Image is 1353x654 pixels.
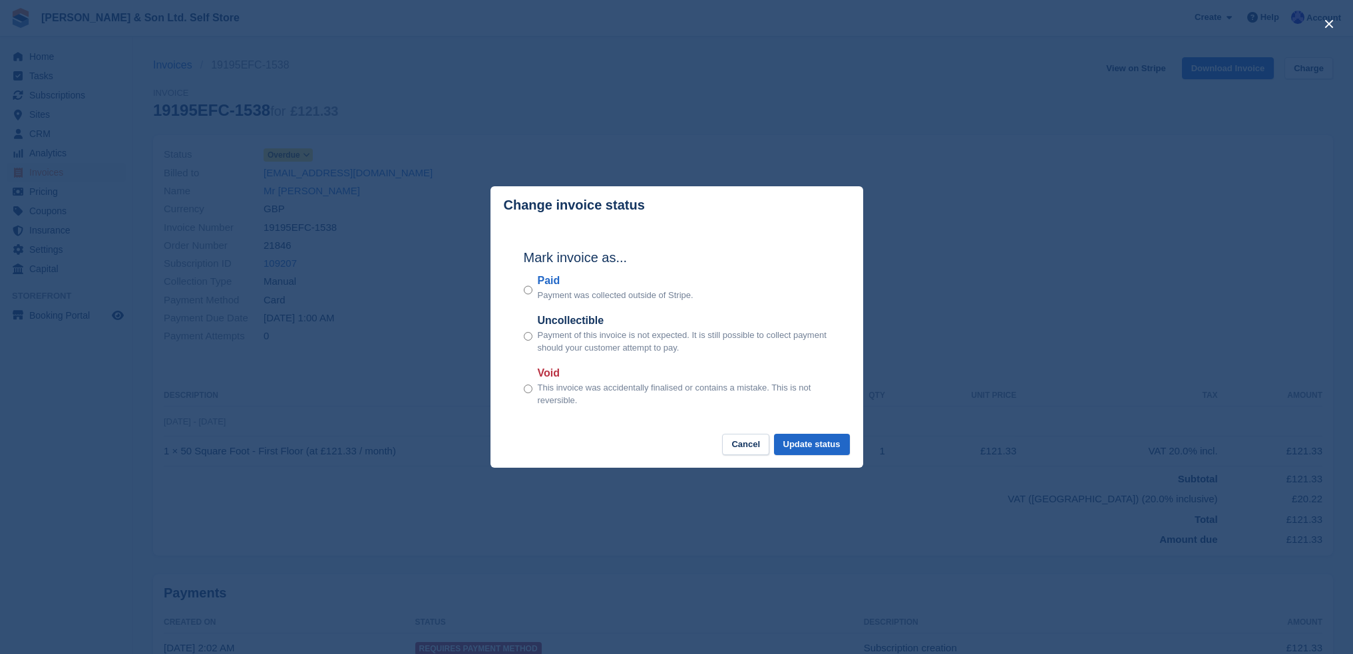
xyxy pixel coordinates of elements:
label: Uncollectible [538,313,830,329]
label: Paid [538,273,693,289]
p: Payment was collected outside of Stripe. [538,289,693,302]
button: Cancel [722,434,769,456]
h2: Mark invoice as... [524,247,830,267]
button: Update status [774,434,850,456]
button: close [1318,13,1340,35]
p: Payment of this invoice is not expected. It is still possible to collect payment should your cust... [538,329,830,355]
p: This invoice was accidentally finalised or contains a mistake. This is not reversible. [538,381,830,407]
p: Change invoice status [504,198,645,213]
label: Void [538,365,830,381]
